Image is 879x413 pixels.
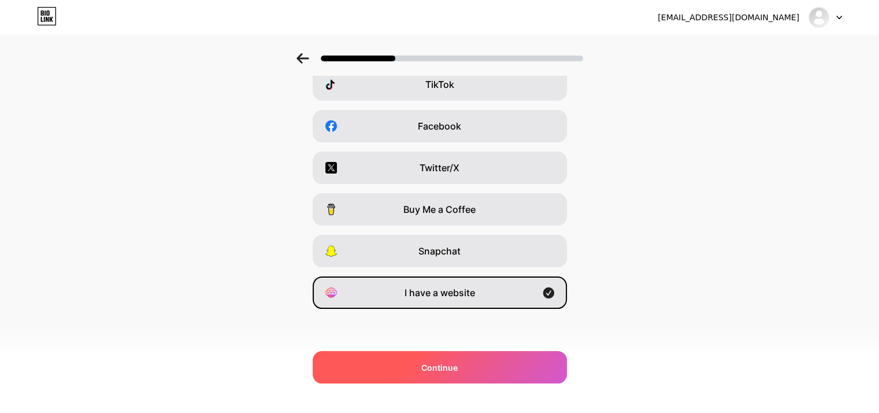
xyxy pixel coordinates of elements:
span: Twitter/X [420,161,459,175]
span: Snapchat [418,244,461,258]
img: Anjose [808,6,830,28]
span: TikTok [425,78,454,91]
span: Facebook [418,119,461,133]
span: I have a website [405,286,475,300]
span: Buy Me a Coffee [403,202,476,216]
span: Continue [421,362,458,374]
div: [EMAIL_ADDRESS][DOMAIN_NAME] [658,12,799,24]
